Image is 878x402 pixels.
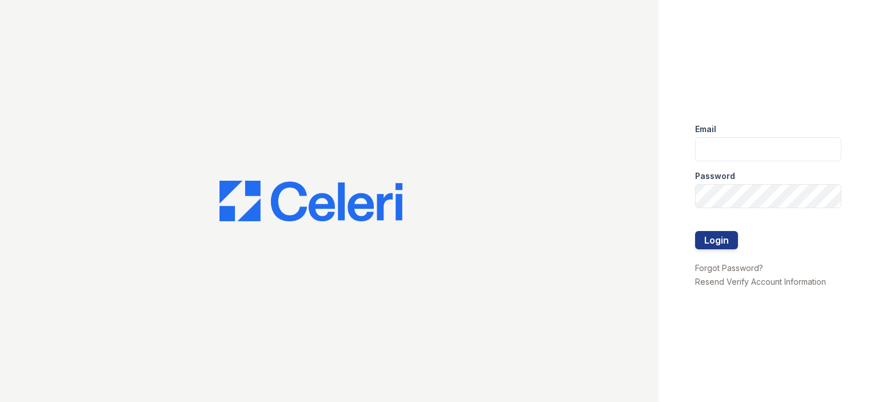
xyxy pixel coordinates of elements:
[695,170,735,182] label: Password
[695,277,826,286] a: Resend Verify Account Information
[695,124,716,135] label: Email
[219,181,402,222] img: CE_Logo_Blue-a8612792a0a2168367f1c8372b55b34899dd931a85d93a1a3d3e32e68fde9ad4.png
[695,231,738,249] button: Login
[695,263,763,273] a: Forgot Password?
